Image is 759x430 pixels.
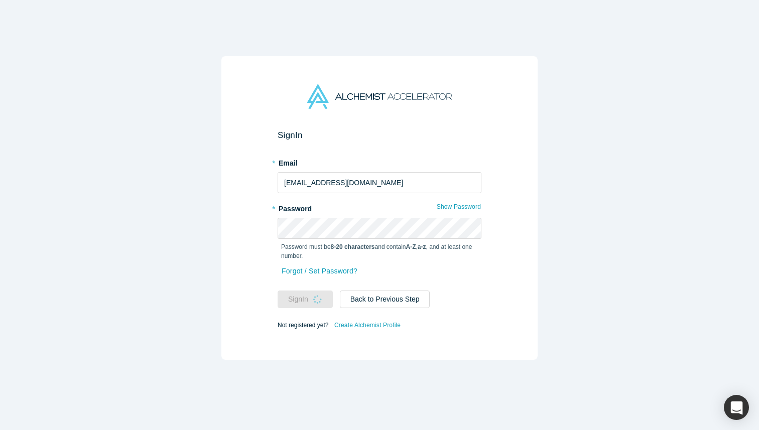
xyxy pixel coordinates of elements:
strong: 8-20 characters [331,243,375,250]
span: Not registered yet? [278,322,328,329]
label: Email [278,155,481,169]
label: Password [278,200,481,214]
button: SignIn [278,291,333,308]
button: Back to Previous Step [340,291,430,308]
button: Show Password [436,200,481,213]
h2: Sign In [278,130,481,140]
img: Alchemist Accelerator Logo [307,84,452,109]
p: Password must be and contain , , and at least one number. [281,242,478,260]
strong: a-z [418,243,426,250]
a: Forgot / Set Password? [281,262,358,280]
strong: A-Z [406,243,416,250]
a: Create Alchemist Profile [334,319,401,332]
